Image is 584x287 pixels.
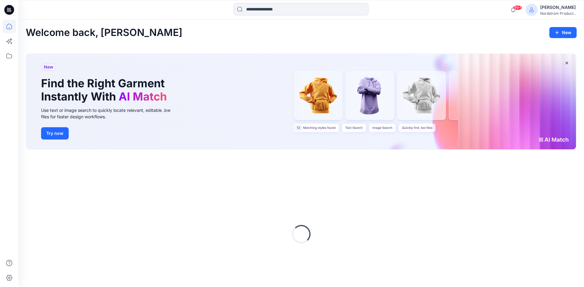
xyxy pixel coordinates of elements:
h1: Find the Right Garment Instantly With [41,77,170,103]
button: New [549,27,577,38]
div: Use text or image search to quickly locate relevant, editable .bw files for faster design workflows. [41,107,179,120]
div: Nordstrom Product... [540,11,576,16]
svg: avatar [529,7,534,12]
div: [PERSON_NAME] [540,4,576,11]
button: Try now [41,127,69,140]
span: New [44,63,53,71]
span: AI Match [119,90,167,103]
span: 99+ [513,5,522,10]
h2: Welcome back, [PERSON_NAME] [26,27,182,38]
